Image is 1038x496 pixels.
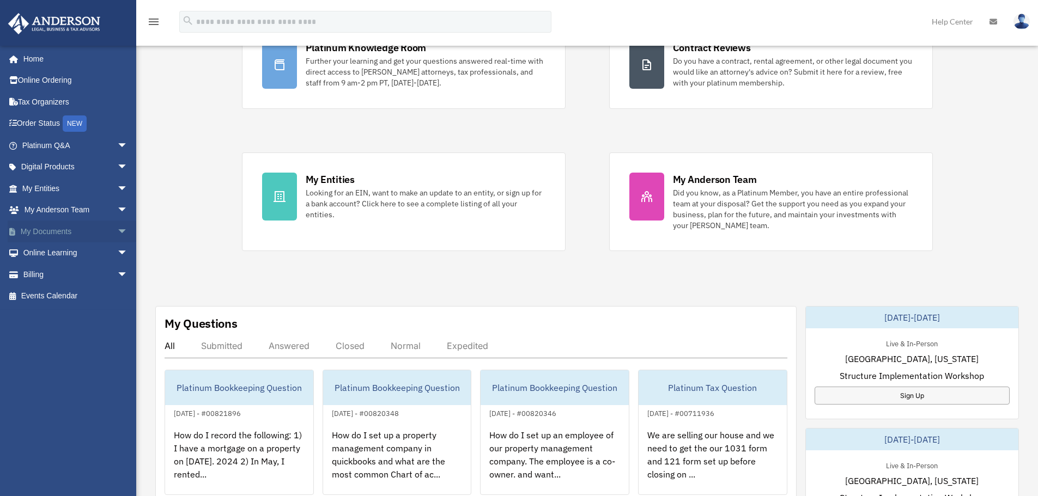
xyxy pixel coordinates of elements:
[638,370,787,495] a: Platinum Tax Question[DATE] - #00711936We are selling our house and we need to get the our 1031 f...
[117,242,139,265] span: arrow_drop_down
[165,370,313,405] div: Platinum Bookkeeping Question
[8,113,144,135] a: Order StatusNEW
[8,285,144,307] a: Events Calendar
[8,177,144,199] a: My Entitiesarrow_drop_down
[673,41,751,54] div: Contract Reviews
[242,152,566,251] a: My Entities Looking for an EIN, want to make an update to an entity, or sign up for a bank accoun...
[269,340,309,351] div: Answered
[306,173,355,186] div: My Entities
[306,56,545,88] div: Further your learning and get your questions answered real-time with direct access to [PERSON_NAM...
[815,387,1010,405] a: Sign Up
[201,340,242,351] div: Submitted
[165,340,175,351] div: All
[8,221,144,242] a: My Documentsarrow_drop_down
[639,407,723,418] div: [DATE] - #00711936
[877,337,946,348] div: Live & In-Person
[8,48,139,70] a: Home
[117,177,139,200] span: arrow_drop_down
[117,134,139,157] span: arrow_drop_down
[609,21,933,109] a: Contract Reviews Do you have a contract, rental agreement, or other legal document you would like...
[877,459,946,470] div: Live & In-Person
[673,187,913,231] div: Did you know, as a Platinum Member, you have an entire professional team at your disposal? Get th...
[806,428,1018,450] div: [DATE]-[DATE]
[8,264,144,285] a: Billingarrow_drop_down
[165,315,238,332] div: My Questions
[8,199,144,221] a: My Anderson Teamarrow_drop_down
[8,134,144,156] a: Platinum Q&Aarrow_drop_down
[242,21,566,109] a: Platinum Knowledge Room Further your learning and get your questions answered real-time with dire...
[480,370,629,495] a: Platinum Bookkeeping Question[DATE] - #00820346How do I set up an employee of our property manage...
[117,221,139,243] span: arrow_drop_down
[117,199,139,222] span: arrow_drop_down
[673,173,757,186] div: My Anderson Team
[323,370,472,495] a: Platinum Bookkeeping Question[DATE] - #00820348How do I set up a property management company in q...
[639,370,787,405] div: Platinum Tax Question
[182,15,194,27] i: search
[845,352,979,365] span: [GEOGRAPHIC_DATA], [US_STATE]
[8,242,144,264] a: Online Learningarrow_drop_down
[806,307,1018,328] div: [DATE]-[DATE]
[609,152,933,251] a: My Anderson Team Did you know, as a Platinum Member, you have an entire professional team at your...
[165,407,250,418] div: [DATE] - #00821896
[481,407,565,418] div: [DATE] - #00820346
[840,369,984,382] span: Structure Implementation Workshop
[391,340,421,351] div: Normal
[8,91,144,113] a: Tax Organizers
[147,19,160,28] a: menu
[8,156,144,178] a: Digital Productsarrow_drop_down
[673,56,913,88] div: Do you have a contract, rental agreement, or other legal document you would like an attorney's ad...
[117,264,139,286] span: arrow_drop_down
[323,370,471,405] div: Platinum Bookkeeping Question
[323,407,408,418] div: [DATE] - #00820348
[147,15,160,28] i: menu
[117,156,139,179] span: arrow_drop_down
[845,474,979,487] span: [GEOGRAPHIC_DATA], [US_STATE]
[481,370,629,405] div: Platinum Bookkeeping Question
[447,340,488,351] div: Expedited
[5,13,104,34] img: Anderson Advisors Platinum Portal
[63,115,87,132] div: NEW
[306,187,545,220] div: Looking for an EIN, want to make an update to an entity, or sign up for a bank account? Click her...
[336,340,365,351] div: Closed
[1013,14,1030,29] img: User Pic
[165,370,314,495] a: Platinum Bookkeeping Question[DATE] - #00821896How do I record the following: 1) I have a mortgag...
[306,41,427,54] div: Platinum Knowledge Room
[8,70,144,91] a: Online Ordering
